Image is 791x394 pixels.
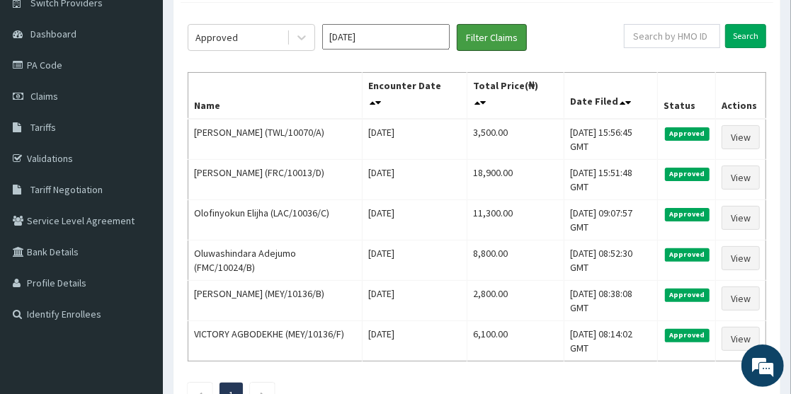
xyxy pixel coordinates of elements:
[363,241,467,281] td: [DATE]
[30,28,76,40] span: Dashboard
[322,24,450,50] input: Select Month and Year
[665,289,710,301] span: Approved
[722,206,760,230] a: View
[564,281,658,321] td: [DATE] 08:38:08 GMT
[722,327,760,351] a: View
[82,111,195,254] span: We're online!
[30,183,103,196] span: Tariff Negotiation
[722,286,760,311] a: View
[467,200,564,241] td: 11,300.00
[665,127,710,140] span: Approved
[665,168,710,180] span: Approved
[564,241,658,281] td: [DATE] 08:52:30 GMT
[363,119,467,160] td: [DATE]
[188,321,363,361] td: VICTORY AGBODEKHE (MEY/10136/F)
[715,73,766,120] th: Actions
[467,321,564,361] td: 6,100.00
[363,73,467,120] th: Encounter Date
[30,90,58,103] span: Claims
[564,119,658,160] td: [DATE] 15:56:45 GMT
[188,73,363,120] th: Name
[665,248,710,261] span: Approved
[232,7,266,41] div: Minimize live chat window
[363,281,467,321] td: [DATE]
[7,252,270,301] textarea: Type your message and hit 'Enter'
[457,24,527,51] button: Filter Claims
[665,208,710,221] span: Approved
[188,160,363,200] td: [PERSON_NAME] (FRC/10013/D)
[658,73,716,120] th: Status
[26,71,57,106] img: d_794563401_company_1708531726252_794563401
[665,329,710,342] span: Approved
[467,241,564,281] td: 8,800.00
[722,246,760,270] a: View
[467,73,564,120] th: Total Price(₦)
[30,121,56,134] span: Tariffs
[564,200,658,241] td: [DATE] 09:07:57 GMT
[564,321,658,361] td: [DATE] 08:14:02 GMT
[722,166,760,190] a: View
[188,119,363,160] td: [PERSON_NAME] (TWL/10070/A)
[722,125,760,149] a: View
[195,30,238,45] div: Approved
[624,24,720,48] input: Search by HMO ID
[188,200,363,241] td: Olofinyokun Elijha (LAC/10036/C)
[363,321,467,361] td: [DATE]
[725,24,766,48] input: Search
[188,241,363,281] td: Oluwashindara Adejumo (FMC/10024/B)
[363,200,467,241] td: [DATE]
[188,281,363,321] td: [PERSON_NAME] (MEY/10136/B)
[467,160,564,200] td: 18,900.00
[74,79,238,98] div: Chat with us now
[467,281,564,321] td: 2,800.00
[564,160,658,200] td: [DATE] 15:51:48 GMT
[564,73,658,120] th: Date Filed
[467,119,564,160] td: 3,500.00
[363,160,467,200] td: [DATE]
